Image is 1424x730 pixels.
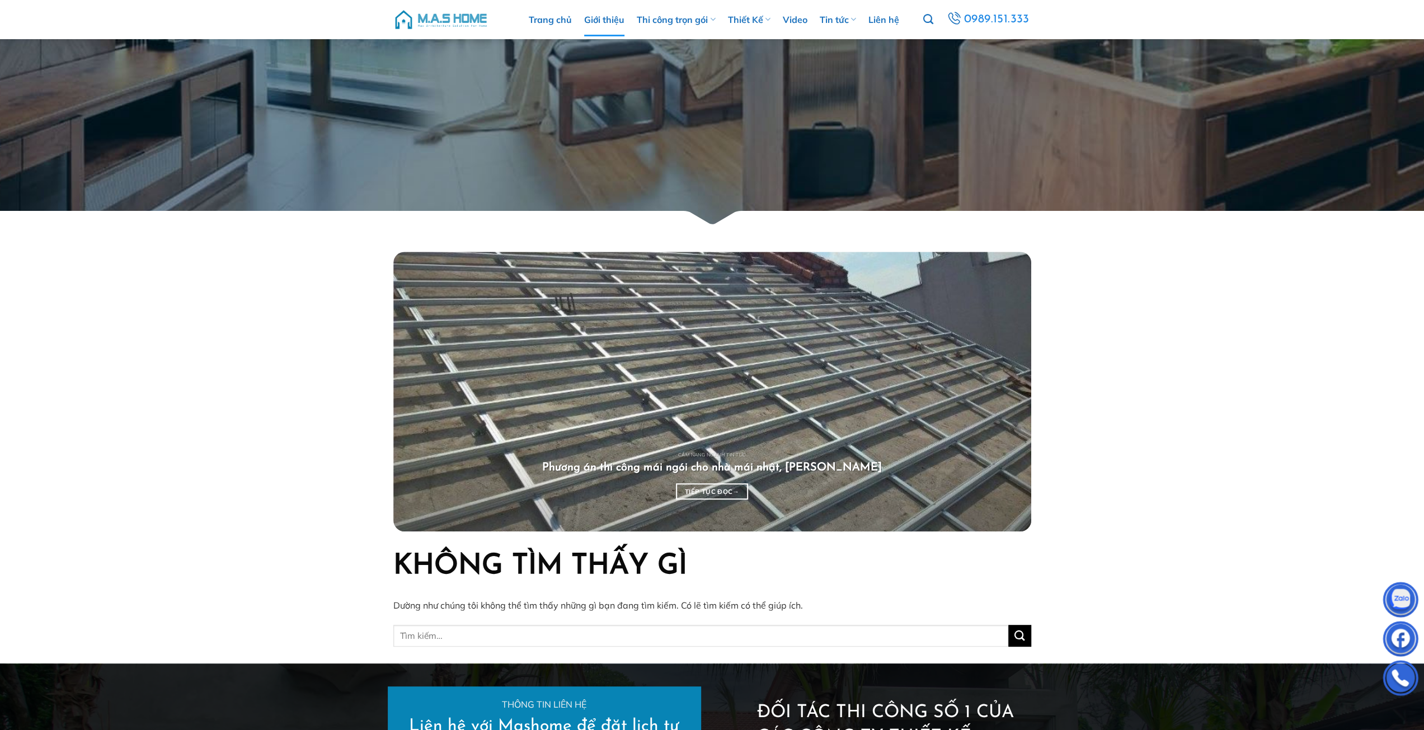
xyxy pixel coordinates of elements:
img: Facebook [1384,624,1417,657]
p: Dường như chúng tôi không thể tìm thấy những gì bạn đang tìm kiếm. Có lẽ tìm kiếm có thể giúp ích. [393,599,1031,613]
a: Trang chủ [529,3,572,36]
img: Phone [1384,663,1417,696]
img: M.A.S HOME – Tổng Thầu Thiết Kế Và Xây Nhà Trọn Gói [393,3,488,36]
a: Tin tức [820,3,856,36]
p: Thông tin liên hệ [404,698,684,712]
a: 0989.151.333 [944,10,1032,30]
img: Zalo [1384,585,1417,618]
span: → [732,487,739,497]
a: Thi công trọn gói [637,3,715,36]
a: Tiếp tục đọc→ [676,483,748,500]
a: Tìm kiếm [923,8,933,31]
input: Tìm kiếm… [393,625,1009,647]
p: Cẩm nang ngành Tin tức [489,452,936,458]
a: Video [783,3,807,36]
span: 0989.151.333 [963,10,1031,30]
a: Thiết Kế [727,3,770,36]
img: Phương án thi công mái ngói cho nhà mái nhật, mái thái 1 [393,252,1031,531]
h1: Không tìm thấy gì [393,548,1031,585]
a: Phương án thi công mái ngói cho nhà mái nhật, [PERSON_NAME] [542,460,882,475]
a: Liên hệ [868,3,899,36]
button: Gửi [1008,625,1031,647]
a: Giới thiệu [584,3,624,36]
